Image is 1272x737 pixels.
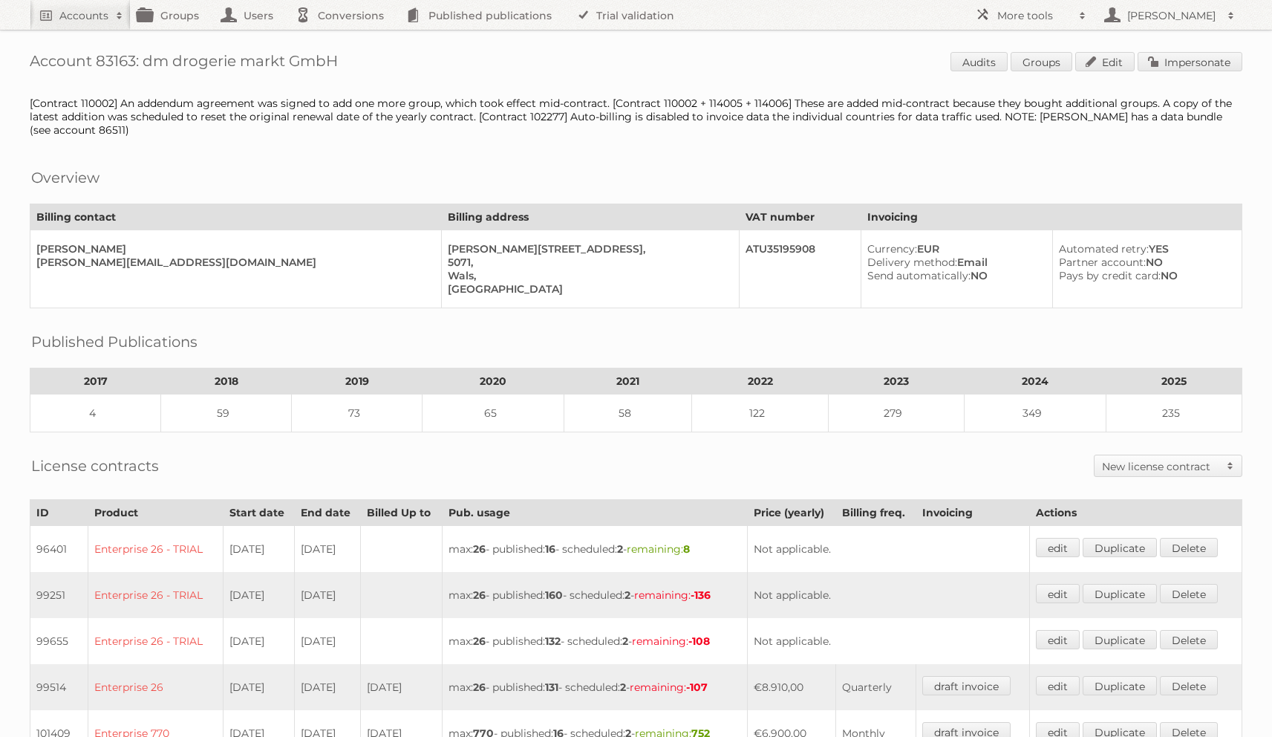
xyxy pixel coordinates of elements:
a: Delete [1160,584,1218,603]
strong: 26 [473,634,486,648]
td: 99655 [30,618,88,664]
span: Partner account: [1059,256,1146,269]
a: Audits [950,52,1008,71]
td: Enterprise 26 - TRIAL [88,572,223,618]
td: [DATE] [223,526,294,573]
td: Not applicable. [748,572,1030,618]
th: 2017 [30,368,161,395]
span: Send automatically: [867,269,971,282]
span: remaining: [630,681,708,694]
td: [DATE] [223,572,294,618]
a: New license contract [1095,455,1242,476]
td: max: - published: - scheduled: - [442,618,747,664]
a: Duplicate [1083,676,1157,695]
span: Delivery method: [867,256,957,269]
th: 2019 [292,368,423,395]
a: Delete [1160,676,1218,695]
strong: 26 [473,681,486,694]
td: €8.910,00 [748,664,836,710]
div: YES [1059,242,1230,256]
td: [DATE] [295,526,361,573]
td: 65 [423,395,564,432]
span: remaining: [632,634,710,648]
a: edit [1036,676,1080,695]
strong: 2 [622,634,628,648]
td: Enterprise 26 [88,664,223,710]
span: Toggle [1219,455,1242,476]
th: Start date [223,500,294,526]
td: 349 [965,395,1106,432]
td: Not applicable. [748,618,1030,664]
td: [DATE] [295,618,361,664]
td: [DATE] [223,618,294,664]
td: [DATE] [295,572,361,618]
th: Billing freq. [835,500,916,526]
th: Invoicing [916,500,1029,526]
td: [DATE] [295,664,361,710]
h2: More tools [997,8,1072,23]
a: draft invoice [922,676,1011,695]
td: 59 [161,395,292,432]
td: 96401 [30,526,88,573]
th: 2025 [1106,368,1242,395]
strong: 160 [545,588,563,602]
div: 5071, [448,256,727,269]
th: Billing address [442,204,740,230]
th: 2021 [564,368,692,395]
div: Wals, [448,269,727,282]
span: remaining: [627,542,690,556]
div: NO [1059,269,1230,282]
td: 73 [292,395,423,432]
div: NO [1059,256,1230,269]
h2: Published Publications [31,331,198,353]
div: [PERSON_NAME][STREET_ADDRESS], [448,242,727,256]
span: remaining: [634,588,711,602]
th: ID [30,500,88,526]
th: Invoicing [861,204,1242,230]
a: Duplicate [1083,538,1157,557]
th: 2022 [692,368,828,395]
div: [Contract 110002] An addendum agreement was signed to add one more group, which took effect mid-c... [30,97,1242,137]
strong: 26 [473,588,486,602]
div: Email [867,256,1040,269]
td: 99251 [30,572,88,618]
th: 2023 [828,368,964,395]
td: Enterprise 26 - TRIAL [88,618,223,664]
a: Duplicate [1083,630,1157,649]
td: 235 [1106,395,1242,432]
td: [DATE] [361,664,442,710]
a: Delete [1160,630,1218,649]
div: [GEOGRAPHIC_DATA] [448,282,727,296]
strong: 8 [683,542,690,556]
h2: Overview [31,166,100,189]
strong: -108 [688,634,710,648]
th: Billing contact [30,204,442,230]
td: 99514 [30,664,88,710]
a: edit [1036,538,1080,557]
strong: 131 [545,681,558,694]
strong: 2 [620,681,626,694]
div: [PERSON_NAME][EMAIL_ADDRESS][DOMAIN_NAME] [36,256,429,269]
td: ATU35195908 [740,230,861,308]
a: edit [1036,584,1080,603]
h2: Accounts [59,8,108,23]
strong: -107 [686,681,708,694]
div: [PERSON_NAME] [36,242,429,256]
th: 2020 [423,368,564,395]
td: 58 [564,395,692,432]
a: Impersonate [1138,52,1242,71]
span: Automated retry: [1059,242,1149,256]
td: 279 [828,395,964,432]
td: max: - published: - scheduled: - [442,526,747,573]
td: 122 [692,395,828,432]
h2: License contracts [31,455,159,477]
th: Actions [1029,500,1242,526]
a: Duplicate [1083,584,1157,603]
td: Quarterly [835,664,916,710]
th: VAT number [740,204,861,230]
td: [DATE] [223,664,294,710]
th: 2018 [161,368,292,395]
th: Billed Up to [361,500,442,526]
th: End date [295,500,361,526]
span: Pays by credit card: [1059,269,1161,282]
